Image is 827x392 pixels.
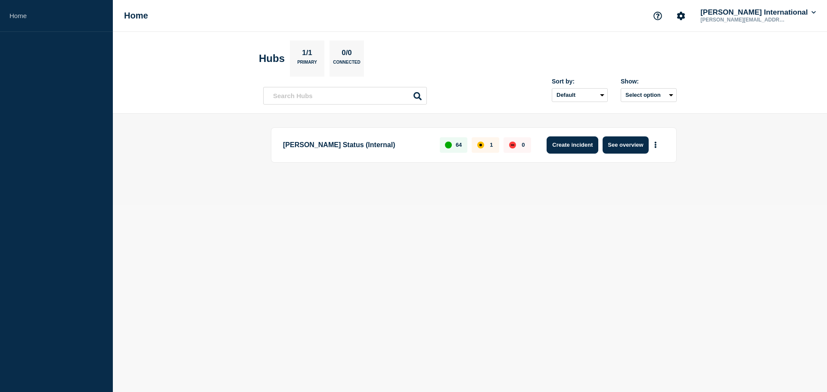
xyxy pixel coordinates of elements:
[603,136,648,154] button: See overview
[522,142,525,148] p: 0
[650,137,661,153] button: More actions
[297,60,317,69] p: Primary
[621,88,677,102] button: Select option
[547,136,598,154] button: Create incident
[263,87,427,105] input: Search Hubs
[490,142,493,148] p: 1
[621,78,677,85] div: Show:
[124,11,148,21] h1: Home
[699,8,818,17] button: [PERSON_NAME] International
[339,49,355,60] p: 0/0
[333,60,360,69] p: Connected
[283,136,430,154] p: [PERSON_NAME] Status (Internal)
[299,49,316,60] p: 1/1
[649,7,667,25] button: Support
[477,142,484,148] div: affected
[552,88,608,102] select: Sort by
[699,17,788,23] p: [PERSON_NAME][EMAIL_ADDRESS][PERSON_NAME][DOMAIN_NAME]
[552,78,608,85] div: Sort by:
[456,142,462,148] p: 64
[672,7,690,25] button: Account settings
[259,52,285,65] h2: Hubs
[509,142,516,148] div: down
[445,142,452,148] div: up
